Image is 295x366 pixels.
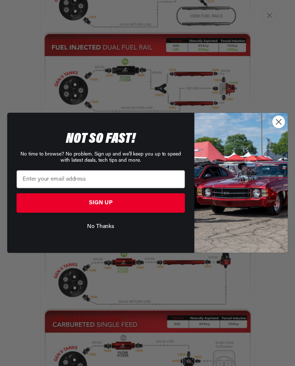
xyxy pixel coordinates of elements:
button: SIGN UP [16,193,185,213]
button: Close dialog [272,116,285,129]
input: Enter your email address [16,170,185,188]
button: No Thanks [16,220,185,234]
span: NOT SO FAST! [66,132,135,147]
img: 85cdd541-2605-488b-b08c-a5ee7b438a35.jpeg [194,113,288,253]
span: No time to browse? No problem. Sign up and we'll keep you up to speed with latest deals, tech tip... [20,152,181,164]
